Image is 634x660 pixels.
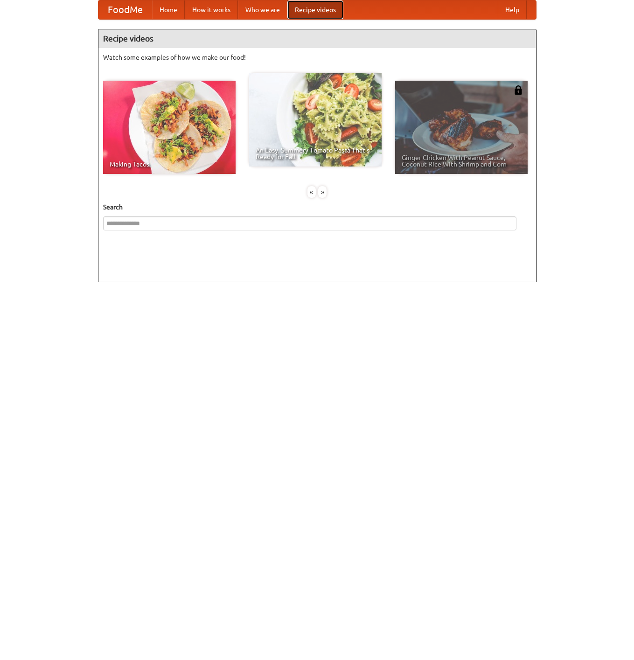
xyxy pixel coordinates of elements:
h5: Search [103,202,531,212]
div: « [307,186,316,198]
a: How it works [185,0,238,19]
a: Home [152,0,185,19]
p: Watch some examples of how we make our food! [103,53,531,62]
div: » [318,186,327,198]
a: Making Tacos [103,81,236,174]
a: FoodMe [98,0,152,19]
a: Help [498,0,527,19]
a: Recipe videos [287,0,343,19]
span: An Easy, Summery Tomato Pasta That's Ready for Fall [256,147,375,160]
h4: Recipe videos [98,29,536,48]
img: 483408.png [514,85,523,95]
a: Who we are [238,0,287,19]
a: An Easy, Summery Tomato Pasta That's Ready for Fall [249,73,382,167]
span: Making Tacos [110,161,229,167]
